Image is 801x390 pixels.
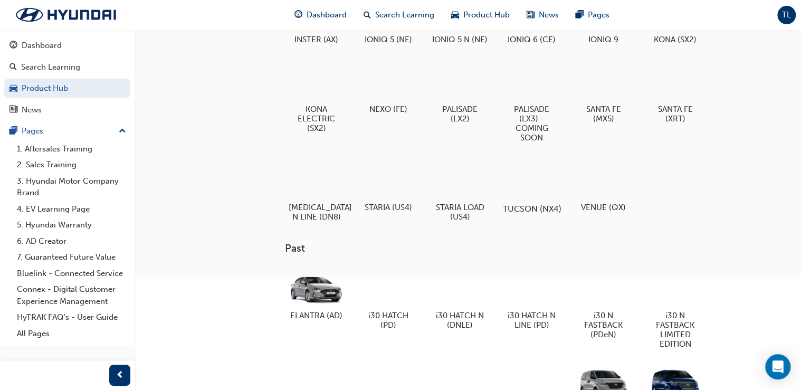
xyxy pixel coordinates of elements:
[13,173,130,201] a: 3. Hyundai Motor Company Brand
[285,242,784,254] h3: Past
[539,9,559,21] span: News
[9,84,17,93] span: car-icon
[13,201,130,217] a: 4. EV Learning Page
[777,6,796,24] button: TL
[289,35,344,44] h5: INSTER (AX)
[518,4,567,26] a: news-iconNews
[285,155,348,225] a: [MEDICAL_DATA] N LINE (DN8)
[765,354,790,379] div: Open Intercom Messenger
[360,203,416,212] h5: STARIA (US4)
[22,125,43,137] div: Pages
[22,104,42,116] div: News
[572,56,635,127] a: SANTA FE (MX5)
[13,157,130,173] a: 2. Sales Training
[13,326,130,342] a: All Pages
[572,155,635,216] a: VENUE (QX)
[504,311,559,330] h5: i30 HATCH N LINE (PD)
[4,79,130,98] a: Product Hub
[294,8,302,22] span: guage-icon
[357,263,420,334] a: i30 HATCH (PD)
[364,8,371,22] span: search-icon
[5,4,127,26] img: Trak
[647,311,703,349] h5: i30 N FASTBACK LIMITED EDITION
[289,203,344,222] h5: [MEDICAL_DATA] N LINE (DN8)
[576,203,631,212] h5: VENUE (QX)
[576,104,631,123] h5: SANTA FE (MX5)
[357,155,420,216] a: STARIA (US4)
[4,121,130,141] button: Pages
[576,311,631,339] h5: i30 N FASTBACK (PDeN)
[360,104,416,114] h5: NEXO (FE)
[527,8,535,22] span: news-icon
[428,263,492,334] a: i30 HATCH N (DNLE)
[432,311,488,330] h5: i30 HATCH N (DNLE)
[285,56,348,137] a: KONA ELECTRIC (SX2)
[9,41,17,51] span: guage-icon
[375,9,434,21] span: Search Learning
[13,309,130,326] a: HyTRAK FAQ's - User Guide
[13,141,130,157] a: 1. Aftersales Training
[307,9,347,21] span: Dashboard
[432,35,488,44] h5: IONIQ 5 N (NE)
[504,35,559,44] h5: IONIQ 6 (CE)
[9,63,17,72] span: search-icon
[116,369,124,382] span: prev-icon
[13,281,130,309] a: Connex - Digital Customer Experience Management
[576,8,584,22] span: pages-icon
[13,249,130,265] a: 7. Guaranteed Future Value
[119,125,126,138] span: up-icon
[286,4,355,26] a: guage-iconDashboard
[647,104,703,123] h5: SANTA FE (XRT)
[9,127,17,136] span: pages-icon
[432,203,488,222] h5: STARIA LOAD (US4)
[500,56,564,146] a: PALISADE (LX3) - COMING SOON
[4,34,130,121] button: DashboardSearch LearningProduct HubNews
[443,4,518,26] a: car-iconProduct Hub
[22,40,62,52] div: Dashboard
[576,35,631,44] h5: IONIQ 9
[285,263,348,325] a: ELANTRA (AD)
[428,155,492,225] a: STARIA LOAD (US4)
[357,56,420,118] a: NEXO (FE)
[360,311,416,330] h5: i30 HATCH (PD)
[647,35,703,44] h5: KONA (SX2)
[4,58,130,77] a: Search Learning
[13,233,130,250] a: 6. AD Creator
[289,104,344,133] h5: KONA ELECTRIC (SX2)
[504,104,559,142] h5: PALISADE (LX3) - COMING SOON
[4,36,130,55] a: Dashboard
[289,311,344,320] h5: ELANTRA (AD)
[567,4,618,26] a: pages-iconPages
[432,104,488,123] h5: PALISADE (LX2)
[572,263,635,344] a: i30 N FASTBACK (PDeN)
[644,56,707,127] a: SANTA FE (XRT)
[428,56,492,127] a: PALISADE (LX2)
[355,4,443,26] a: search-iconSearch Learning
[500,155,564,216] a: TUCSON (NX4)
[4,100,130,120] a: News
[451,8,459,22] span: car-icon
[782,9,791,21] span: TL
[463,9,510,21] span: Product Hub
[13,265,130,282] a: Bluelink - Connected Service
[502,204,561,214] h5: TUCSON (NX4)
[9,106,17,115] span: news-icon
[360,35,416,44] h5: IONIQ 5 (NE)
[644,263,707,353] a: i30 N FASTBACK LIMITED EDITION
[21,61,80,73] div: Search Learning
[588,9,609,21] span: Pages
[13,217,130,233] a: 5. Hyundai Warranty
[500,263,564,334] a: i30 HATCH N LINE (PD)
